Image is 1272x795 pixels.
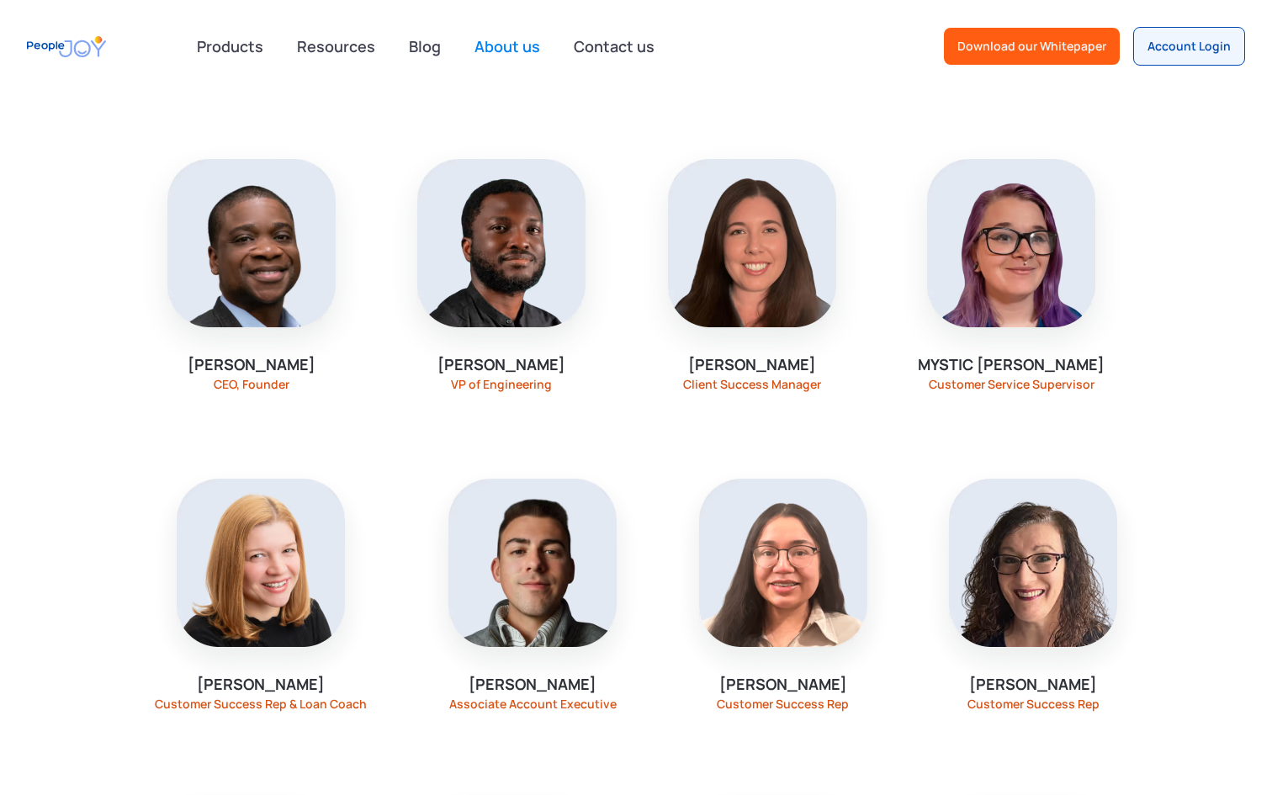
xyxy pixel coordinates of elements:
[437,354,565,375] div: [PERSON_NAME]
[929,378,1094,391] div: Customer Service Supervisor
[1147,38,1231,55] div: Account Login
[717,697,849,711] div: Customer Success Rep
[957,38,1106,55] div: Download our Whitepaper
[469,674,596,695] div: [PERSON_NAME]
[918,354,1105,375] div: Mystic [PERSON_NAME]
[969,674,1097,695] div: [PERSON_NAME]
[214,378,289,391] div: CEO, Founder
[187,29,273,63] div: Products
[449,697,617,711] div: Associate Account Executive
[27,28,106,66] a: home
[719,674,847,695] div: [PERSON_NAME]
[451,378,552,391] div: VP of Engineering
[688,354,816,375] div: [PERSON_NAME]
[1133,27,1245,66] a: Account Login
[464,28,550,65] a: About us
[155,697,367,711] div: Customer Success Rep & Loan Coach
[197,674,325,695] div: [PERSON_NAME]
[399,28,451,65] a: Blog
[967,697,1100,711] div: Customer Success Rep
[944,28,1120,65] a: Download our Whitepaper
[287,28,385,65] a: Resources
[564,28,665,65] a: Contact us
[188,354,315,375] div: [PERSON_NAME]
[683,378,821,391] div: Client Success Manager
